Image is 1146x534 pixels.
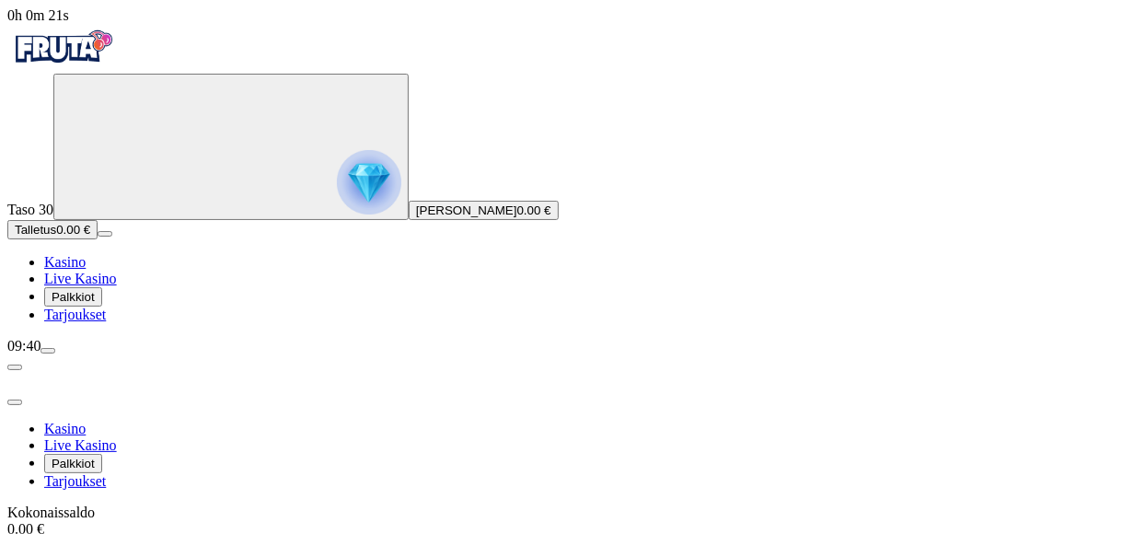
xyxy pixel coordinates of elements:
[7,400,22,405] button: close
[44,454,102,473] button: Palkkiot
[517,203,551,217] span: 0.00 €
[52,290,95,304] span: Palkkiot
[7,24,1139,323] nav: Primary
[44,287,102,307] button: Palkkiot
[15,223,56,237] span: Talletus
[98,231,112,237] button: menu
[7,57,118,73] a: Fruta
[7,421,1139,490] nav: Main menu
[44,271,117,286] a: Live Kasino
[7,365,22,370] button: chevron-left icon
[53,74,409,220] button: reward progress
[44,473,106,489] a: Tarjoukset
[41,348,55,354] button: menu
[416,203,517,217] span: [PERSON_NAME]
[44,437,117,453] a: Live Kasino
[44,307,106,322] a: Tarjoukset
[7,220,98,239] button: Talletusplus icon0.00 €
[7,24,118,70] img: Fruta
[56,223,90,237] span: 0.00 €
[44,254,86,270] a: Kasino
[7,7,69,23] span: user session time
[337,150,401,215] img: reward progress
[52,457,95,470] span: Palkkiot
[44,421,86,436] a: Kasino
[409,201,559,220] button: [PERSON_NAME]0.00 €
[7,338,41,354] span: 09:40
[7,254,1139,323] nav: Main menu
[7,202,53,217] span: Taso 30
